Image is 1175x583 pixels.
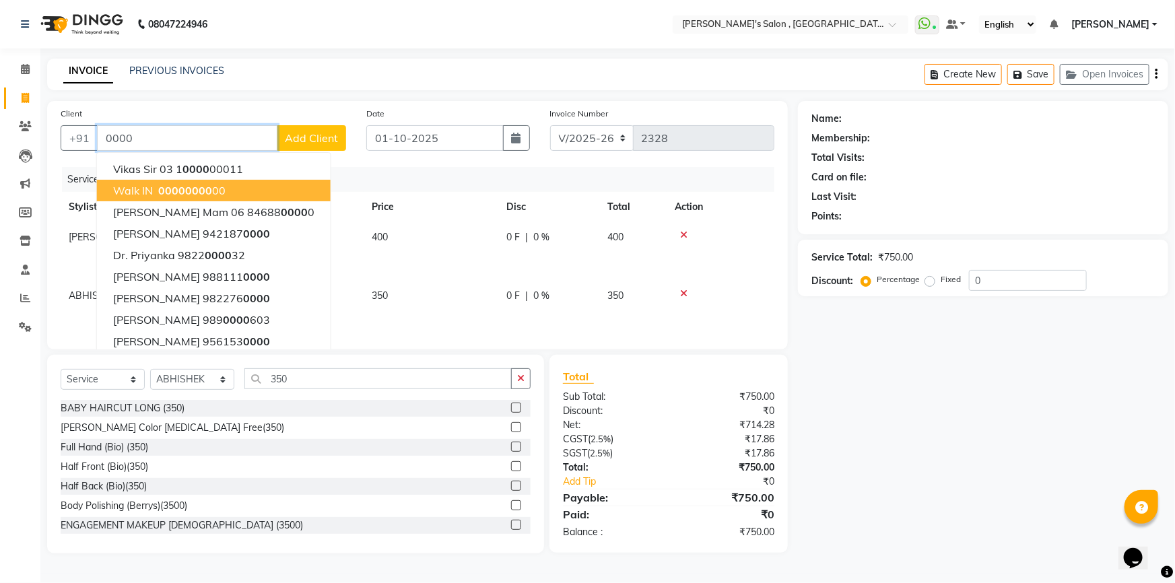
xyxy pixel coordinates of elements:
[553,525,669,539] div: Balance :
[243,335,270,348] span: 0000
[1071,18,1149,32] span: [PERSON_NAME]
[61,440,148,454] div: Full Hand (Bio) (350)
[553,489,669,506] div: Payable:
[61,479,147,493] div: Half Back (Bio)(350)
[203,227,270,240] ngb-highlight: 942187
[669,446,784,460] div: ₹17.86
[553,446,669,460] div: ( )
[563,447,587,459] span: SGST
[366,108,384,120] label: Date
[1060,64,1149,85] button: Open Invoices
[113,291,200,305] span: [PERSON_NAME]
[533,289,549,303] span: 0 %
[243,270,270,283] span: 0000
[553,506,669,522] div: Paid:
[61,125,98,151] button: +91
[599,192,667,222] th: Total
[607,289,624,302] span: 350
[506,230,520,244] span: 0 F
[533,230,549,244] span: 0 %
[113,248,175,262] span: Dr. Priyanka
[669,460,784,475] div: ₹750.00
[925,64,1002,85] button: Create New
[811,151,865,165] div: Total Visits:
[553,460,669,475] div: Total:
[563,370,594,384] span: Total
[69,289,117,302] span: ABHISHEK
[148,5,207,43] b: 08047224946
[506,289,520,303] span: 0 F
[364,192,498,222] th: Price
[941,273,961,285] label: Fixed
[553,390,669,404] div: Sub Total:
[247,205,314,219] ngb-highlight: 84688 0
[203,313,270,327] ngb-highlight: 989 603
[243,227,270,240] span: 0000
[129,65,224,77] a: PREVIOUS INVOICES
[590,448,610,458] span: 2.5%
[244,368,512,389] input: Search or Scan
[176,162,243,176] ngb-highlight: 1 00011
[113,227,200,240] span: [PERSON_NAME]
[34,5,127,43] img: logo
[61,108,82,120] label: Client
[277,125,346,151] button: Add Client
[811,209,842,224] div: Points:
[498,192,599,222] th: Disc
[243,291,270,305] span: 0000
[205,248,232,262] span: 0000
[669,418,784,432] div: ₹714.28
[811,250,873,265] div: Service Total:
[877,273,920,285] label: Percentage
[878,250,913,265] div: ₹750.00
[669,525,784,539] div: ₹750.00
[811,112,842,126] div: Name:
[158,184,185,197] span: 0000
[553,432,669,446] div: ( )
[97,125,277,151] input: Search by Name/Mobile/Email/Code
[178,248,245,262] ngb-highlight: 9822 32
[811,170,867,184] div: Card on file:
[811,274,853,288] div: Discount:
[525,289,528,303] span: |
[591,434,611,444] span: 2.5%
[182,162,209,176] span: 0000
[811,131,870,145] div: Membership:
[563,433,588,445] span: CGST
[553,404,669,418] div: Discount:
[688,475,784,489] div: ₹0
[203,291,270,305] ngb-highlight: 982276
[61,518,303,533] div: ENGAGEMENT MAKEUP [DEMOGRAPHIC_DATA] (3500)
[62,167,784,192] div: Services
[156,184,226,197] ngb-highlight: 00
[669,489,784,506] div: ₹750.00
[203,270,270,283] ngb-highlight: 988111
[61,401,184,415] div: BABY HAIRCUT LONG (350)
[63,59,113,83] a: INVOICE
[285,131,338,145] span: Add Client
[553,418,669,432] div: Net:
[113,184,153,197] span: Walk IN
[69,231,144,243] span: [PERSON_NAME]
[113,162,173,176] span: vikas sir 03
[811,190,857,204] div: Last Visit:
[113,313,200,327] span: [PERSON_NAME]
[669,404,784,418] div: ₹0
[669,390,784,404] div: ₹750.00
[667,192,774,222] th: Action
[372,231,388,243] span: 400
[223,313,250,327] span: 0000
[61,499,187,513] div: Body Polishing (Berrys)(3500)
[281,205,308,219] span: 0000
[61,421,284,435] div: [PERSON_NAME] Color [MEDICAL_DATA] Free(350)
[61,460,148,474] div: Half Front (Bio)(350)
[372,289,388,302] span: 350
[607,231,624,243] span: 400
[113,205,244,219] span: [PERSON_NAME] mam 06
[553,475,687,489] a: Add Tip
[1118,529,1162,570] iframe: chat widget
[113,270,200,283] span: [PERSON_NAME]
[525,230,528,244] span: |
[669,432,784,446] div: ₹17.86
[185,184,212,197] span: 0000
